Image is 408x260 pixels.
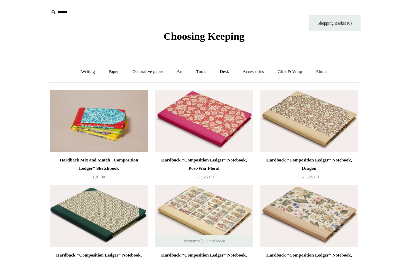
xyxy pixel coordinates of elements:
[50,185,148,247] a: Hardback "Composition Ledger" Notebook, Floral Tile Hardback "Composition Ledger" Notebook, Flora...
[164,30,244,42] span: Choosing Keeping
[102,63,125,81] a: Paper
[309,15,361,31] a: Shopping Basket (0)
[237,63,270,81] a: Accessories
[299,174,319,179] span: £25.00
[93,174,105,179] span: £20.00
[155,185,253,247] img: Hardback "Composition Ledger" Notebook, Tarot
[262,156,356,173] div: Hardback "Composition Ledger" Notebook, Dragon
[52,156,146,173] div: Hardback Mix and Match "Composition Ledger" Sketchbook
[170,63,189,81] a: Art
[50,90,148,152] a: Hardback Mix and Match "Composition Ledger" Sketchbook Hardback Mix and Match "Composition Ledger...
[50,185,148,247] img: Hardback "Composition Ledger" Notebook, Floral Tile
[299,175,306,179] span: from
[75,63,101,81] a: Writing
[194,174,214,179] span: £25.00
[190,63,213,81] a: Tools
[176,235,232,247] span: Temporarily Out of Stock
[50,156,148,184] a: Hardback Mix and Match "Composition Ledger" Sketchbook £20.00
[214,63,235,81] a: Desk
[271,63,308,81] a: Gifts & Wrap
[126,63,169,81] a: Decorative paper
[155,90,253,152] img: Hardback "Composition Ledger" Notebook, Post-War Floral
[155,90,253,152] a: Hardback "Composition Ledger" Notebook, Post-War Floral Hardback "Composition Ledger" Notebook, P...
[157,156,251,173] div: Hardback "Composition Ledger" Notebook, Post-War Floral
[260,90,358,152] a: Hardback "Composition Ledger" Notebook, Dragon Hardback "Composition Ledger" Notebook, Dragon
[260,185,358,247] img: Hardback "Composition Ledger" Notebook, English Garden
[155,185,253,247] a: Hardback "Composition Ledger" Notebook, Tarot Hardback "Composition Ledger" Notebook, Tarot Tempo...
[260,185,358,247] a: Hardback "Composition Ledger" Notebook, English Garden Hardback "Composition Ledger" Notebook, En...
[164,36,244,41] a: Choosing Keeping
[50,90,148,152] img: Hardback Mix and Match "Composition Ledger" Sketchbook
[194,175,201,179] span: from
[309,63,333,81] a: About
[260,156,358,184] a: Hardback "Composition Ledger" Notebook, Dragon from£25.00
[260,90,358,152] img: Hardback "Composition Ledger" Notebook, Dragon
[155,156,253,184] a: Hardback "Composition Ledger" Notebook, Post-War Floral from£25.00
